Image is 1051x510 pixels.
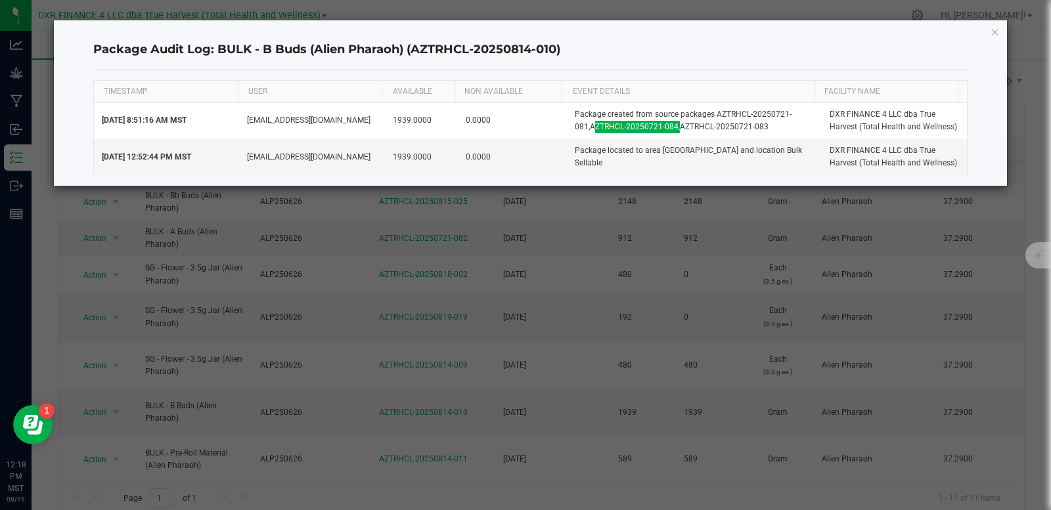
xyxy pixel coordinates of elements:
th: Facility Name [814,81,958,103]
iframe: Resource center [13,405,53,444]
td: 1939.0000 [385,103,458,139]
td: 0.0000 [458,139,567,175]
span: [DATE] 12:52:44 PM MST [102,152,191,161]
td: DXR FINANCE 4 LLC dba True Harvest (Total Health and Wellness) [822,103,968,139]
span: [DATE] 8:51:16 AM MST [102,116,187,125]
td: [EMAIL_ADDRESS][DOMAIN_NAME] [239,139,385,175]
td: DXR FINANCE 4 LLC dba True Harvest (Total Health and Wellness) [822,139,968,175]
th: USER [238,81,382,103]
th: AVAILABLE [382,81,454,103]
td: 0.0000 [458,103,567,139]
h4: Package Audit Log: BULK - B Buds (Alien Pharaoh) (AZTRHCL-20250814-010) [93,41,968,58]
td: Package created from source packages AZTRHCL-20250721-081,AZTRHCL-20250721-084,AZTRHCL-20250721-083 [567,103,822,139]
iframe: Resource center unread badge [39,403,55,419]
th: EVENT DETAILS [562,81,814,103]
td: Package located to area [GEOGRAPHIC_DATA] and location Bulk Sellable [567,139,822,175]
td: 1939.0000 [385,139,458,175]
th: NON AVAILABLE [454,81,562,103]
th: TIMESTAMP [94,81,238,103]
td: [EMAIL_ADDRESS][DOMAIN_NAME] [239,103,385,139]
